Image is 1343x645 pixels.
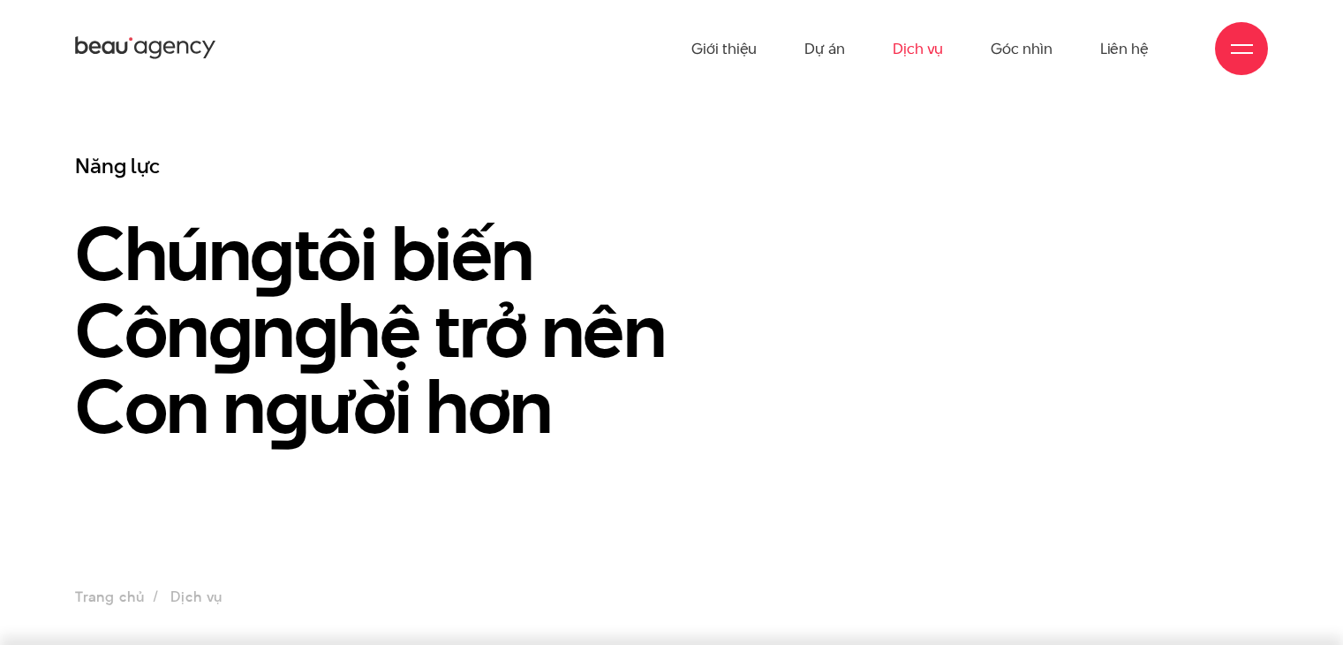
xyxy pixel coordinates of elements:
en: g [294,277,338,383]
en: g [265,353,309,459]
en: g [250,201,294,306]
a: Trang chủ [75,587,144,607]
h3: Năng lực [75,153,760,180]
h1: Chún tôi biến Côn n hệ trở nên Con n ười hơn [75,216,760,446]
en: g [208,277,253,383]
